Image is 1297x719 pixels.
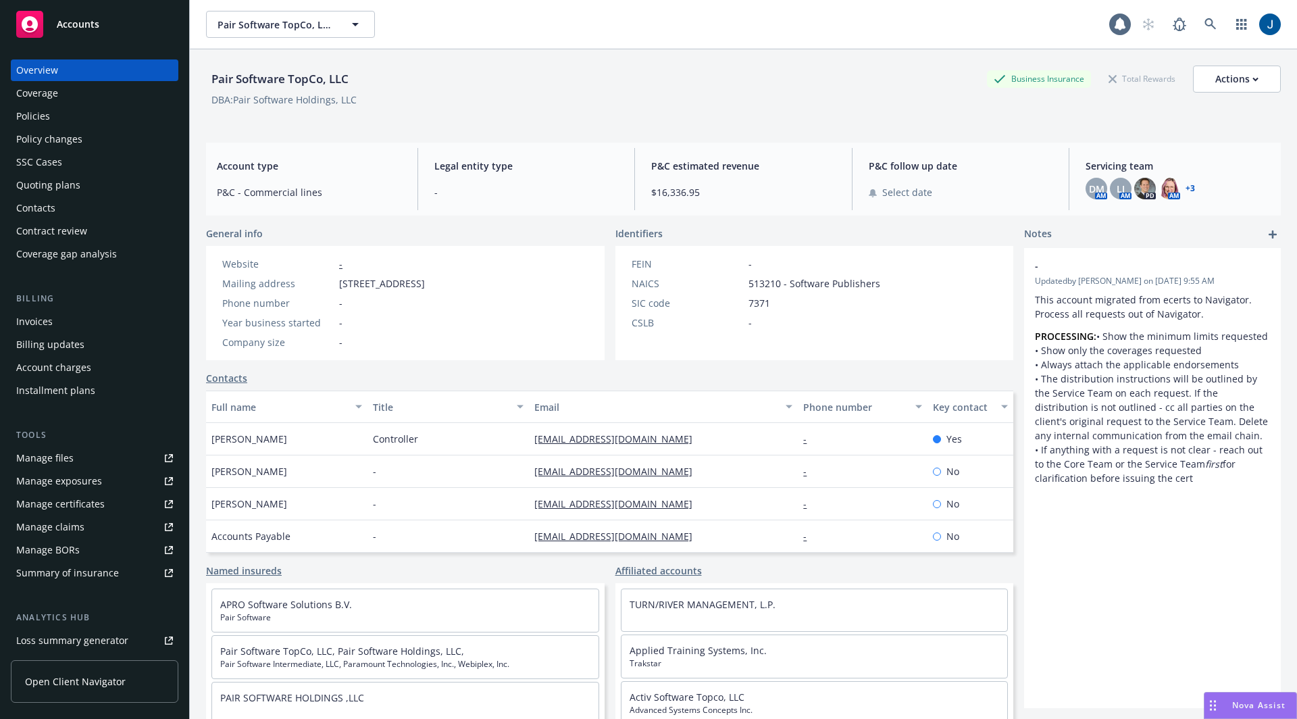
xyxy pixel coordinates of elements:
[16,357,91,378] div: Account charges
[11,611,178,624] div: Analytics hub
[534,400,778,414] div: Email
[16,493,105,515] div: Manage certificates
[1215,66,1258,92] div: Actions
[16,539,80,561] div: Manage BORs
[1186,184,1195,193] a: +3
[1134,178,1156,199] img: photo
[11,220,178,242] a: Contract review
[16,174,80,196] div: Quoting plans
[16,311,53,332] div: Invoices
[534,497,703,510] a: [EMAIL_ADDRESS][DOMAIN_NAME]
[220,612,590,624] span: Pair Software
[434,185,619,199] span: -
[632,257,743,271] div: FEIN
[222,296,334,310] div: Phone number
[946,529,959,543] span: No
[220,645,464,658] a: Pair Software TopCo, LLC, Pair Software Holdings, LLC,
[11,105,178,127] a: Policies
[16,82,58,104] div: Coverage
[373,464,376,478] span: -
[1205,457,1223,470] em: first
[220,598,352,611] a: APRO Software Solutions B.V.
[211,529,290,543] span: Accounts Payable
[933,400,993,414] div: Key contact
[16,220,87,242] div: Contract review
[632,296,743,310] div: SIC code
[16,630,128,651] div: Loss summary generator
[803,400,907,414] div: Phone number
[373,529,376,543] span: -
[218,18,334,32] span: Pair Software TopCo, LLC
[1204,692,1297,719] button: Nova Assist
[1035,329,1270,485] p: • Show the minimum limits requested • Show only the coverages requested • Always attach the appli...
[1024,226,1052,243] span: Notes
[434,159,619,173] span: Legal entity type
[11,174,178,196] a: Quoting plans
[16,447,74,469] div: Manage files
[946,497,959,511] span: No
[373,497,376,511] span: -
[1089,182,1104,196] span: DM
[16,151,62,173] div: SSC Cases
[373,432,418,446] span: Controller
[632,276,743,291] div: NAICS
[211,464,287,478] span: [PERSON_NAME]
[206,11,375,38] button: Pair Software TopCo, LLC
[615,564,702,578] a: Affiliated accounts
[339,276,425,291] span: [STREET_ADDRESS]
[11,516,178,538] a: Manage claims
[373,400,509,414] div: Title
[206,371,247,385] a: Contacts
[220,658,590,670] span: Pair Software Intermediate, LLC, Paramount Technologies, Inc., Webiplex, Inc.
[11,82,178,104] a: Coverage
[1135,11,1162,38] a: Start snowing
[211,497,287,511] span: [PERSON_NAME]
[534,530,703,543] a: [EMAIL_ADDRESS][DOMAIN_NAME]
[630,691,744,703] a: Activ Software Topco, LLC
[882,185,932,199] span: Select date
[206,564,282,578] a: Named insureds
[748,316,752,330] span: -
[339,335,342,349] span: -
[748,276,880,291] span: 513210 - Software Publishers
[803,465,817,478] a: -
[11,470,178,492] a: Manage exposures
[11,630,178,651] a: Loss summary generator
[1117,182,1125,196] span: LI
[206,70,354,88] div: Pair Software TopCo, LLC
[1193,66,1281,93] button: Actions
[1265,226,1281,243] a: add
[206,391,367,423] button: Full name
[339,316,342,330] span: -
[1024,248,1281,496] div: -Updatedby [PERSON_NAME] on [DATE] 9:55 AMThis account migrated from ecerts to Navigator. Process...
[11,197,178,219] a: Contacts
[367,391,529,423] button: Title
[1204,693,1221,718] div: Drag to move
[1035,259,1235,273] span: -
[11,357,178,378] a: Account charges
[16,516,84,538] div: Manage claims
[1035,293,1270,321] p: This account migrated from ecerts to Navigator. Process all requests out of Navigator.
[16,128,82,150] div: Policy changes
[217,185,401,199] span: P&C - Commercial lines
[11,447,178,469] a: Manage files
[1166,11,1193,38] a: Report a Bug
[222,316,334,330] div: Year business started
[11,292,178,305] div: Billing
[16,334,84,355] div: Billing updates
[11,428,178,442] div: Tools
[798,391,927,423] button: Phone number
[11,311,178,332] a: Invoices
[11,128,178,150] a: Policy changes
[534,432,703,445] a: [EMAIL_ADDRESS][DOMAIN_NAME]
[1159,178,1180,199] img: photo
[16,562,119,584] div: Summary of insurance
[25,674,126,689] span: Open Client Navigator
[222,335,334,349] div: Company size
[339,257,342,270] a: -
[630,644,767,657] a: Applied Training Systems, Inc.
[1197,11,1224,38] a: Search
[987,70,1091,87] div: Business Insurance
[11,562,178,584] a: Summary of insurance
[615,226,663,241] span: Identifiers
